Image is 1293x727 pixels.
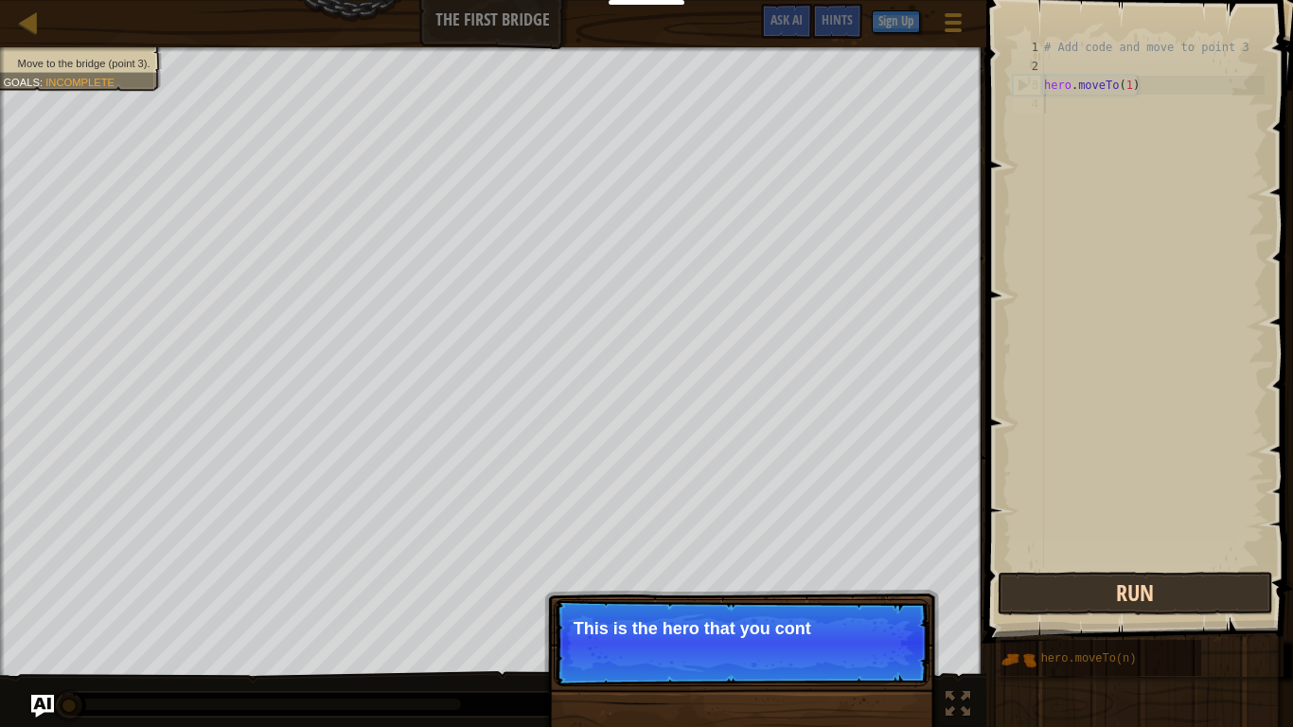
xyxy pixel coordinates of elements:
div: 2 [1013,57,1044,76]
span: Hints [822,10,853,28]
button: Run [998,572,1273,615]
img: portrait.png [1001,642,1036,678]
button: Ask AI [761,4,812,39]
button: Show game menu [930,4,977,48]
span: Ask AI [770,10,803,28]
li: Move to the bridge (point 3). [3,56,150,71]
span: Incomplete [45,76,115,88]
span: Move to the bridge (point 3). [18,57,151,69]
button: Ask AI [31,695,54,718]
button: Sign Up [872,10,920,33]
div: 3 [1014,76,1044,95]
span: Goals [3,76,40,88]
div: 1 [1013,38,1044,57]
p: This is the hero that you cont [574,619,910,638]
div: 4 [1013,95,1044,114]
span: hero.moveTo(n) [1041,652,1137,665]
span: : [40,76,45,88]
